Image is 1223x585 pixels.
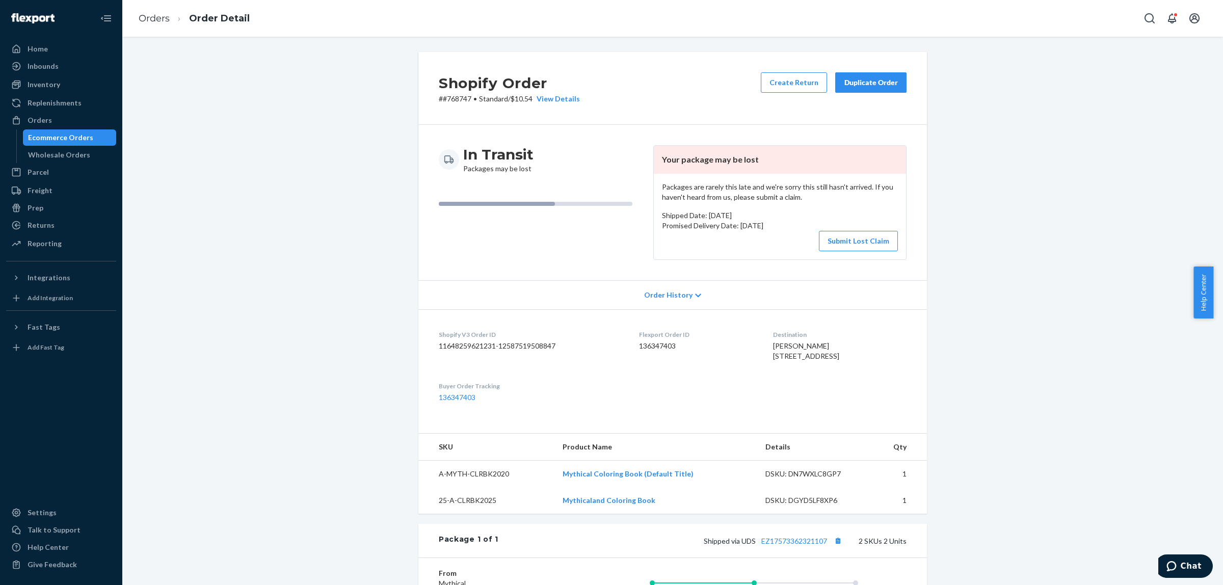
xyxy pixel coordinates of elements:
[704,537,844,545] span: Shipped via UDS
[765,469,861,479] div: DSKU: DN7WXLC8GP7
[819,231,898,251] button: Submit Lost Claim
[418,434,554,461] th: SKU
[28,294,73,302] div: Add Integration
[6,504,116,521] a: Settings
[28,238,62,249] div: Reporting
[654,146,906,174] header: Your package may be lost
[6,290,116,306] a: Add Integration
[96,8,116,29] button: Close Navigation
[6,200,116,216] a: Prep
[28,525,81,535] div: Talk to Support
[439,94,580,104] p: # #768747 / $10.54
[418,461,554,488] td: A-MYTH-CLRBK2020
[639,330,757,339] dt: Flexport Order ID
[6,339,116,356] a: Add Fast Tag
[761,537,827,545] a: EZ17573362321107
[189,13,250,24] a: Order Detail
[418,487,554,514] td: 25-A-CLRBK2025
[6,522,116,538] button: Talk to Support
[6,95,116,111] a: Replenishments
[28,508,57,518] div: Settings
[28,44,48,54] div: Home
[869,434,927,461] th: Qty
[439,341,623,351] dd: 11648259621231-12587519508847
[23,147,117,163] a: Wholesale Orders
[28,185,52,196] div: Freight
[662,221,898,231] p: Promised Delivery Date: [DATE]
[533,94,580,104] button: View Details
[6,41,116,57] a: Home
[463,145,534,174] div: Packages may be lost
[28,115,52,125] div: Orders
[463,145,534,164] h3: In Transit
[28,273,70,283] div: Integrations
[439,72,580,94] h2: Shopify Order
[1162,8,1182,29] button: Open notifications
[869,487,927,514] td: 1
[28,150,90,160] div: Wholesale Orders
[479,94,508,103] span: Standard
[28,167,49,177] div: Parcel
[11,13,55,23] img: Flexport logo
[6,182,116,199] a: Freight
[439,382,623,390] dt: Buyer Order Tracking
[1158,554,1213,580] iframe: Opens a widget where you can chat to one of our agents
[6,58,116,74] a: Inbounds
[554,434,757,461] th: Product Name
[28,79,60,90] div: Inventory
[439,393,475,402] a: 136347403
[639,341,757,351] dd: 136347403
[662,182,898,202] p: Packages are rarely this late and we're sorry this still hasn't arrived. If you haven't heard fro...
[28,132,93,143] div: Ecommerce Orders
[28,98,82,108] div: Replenishments
[6,217,116,233] a: Returns
[130,4,258,34] ol: breadcrumbs
[6,270,116,286] button: Integrations
[473,94,477,103] span: •
[439,534,498,547] div: Package 1 of 1
[773,341,839,360] span: [PERSON_NAME] [STREET_ADDRESS]
[28,343,64,352] div: Add Fast Tag
[6,112,116,128] a: Orders
[773,330,907,339] dt: Destination
[28,560,77,570] div: Give Feedback
[835,72,907,93] button: Duplicate Order
[6,319,116,335] button: Fast Tags
[28,203,43,213] div: Prep
[6,76,116,93] a: Inventory
[761,72,827,93] button: Create Return
[644,290,693,300] span: Order History
[439,330,623,339] dt: Shopify V3 Order ID
[869,461,927,488] td: 1
[6,235,116,252] a: Reporting
[1139,8,1160,29] button: Open Search Box
[844,77,898,88] div: Duplicate Order
[498,534,907,547] div: 2 SKUs 2 Units
[28,220,55,230] div: Returns
[28,322,60,332] div: Fast Tags
[765,495,861,506] div: DSKU: DGYD5LF8XP6
[6,539,116,555] a: Help Center
[139,13,170,24] a: Orders
[831,534,844,547] button: Copy tracking number
[662,210,898,221] p: Shipped Date: [DATE]
[563,496,655,504] a: Mythicaland Coloring Book
[6,556,116,573] button: Give Feedback
[1193,267,1213,318] button: Help Center
[6,164,116,180] a: Parcel
[23,129,117,146] a: Ecommerce Orders
[28,542,69,552] div: Help Center
[563,469,694,478] a: Mythical Coloring Book (Default Title)
[28,61,59,71] div: Inbounds
[439,568,561,578] dt: From
[1184,8,1205,29] button: Open account menu
[757,434,869,461] th: Details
